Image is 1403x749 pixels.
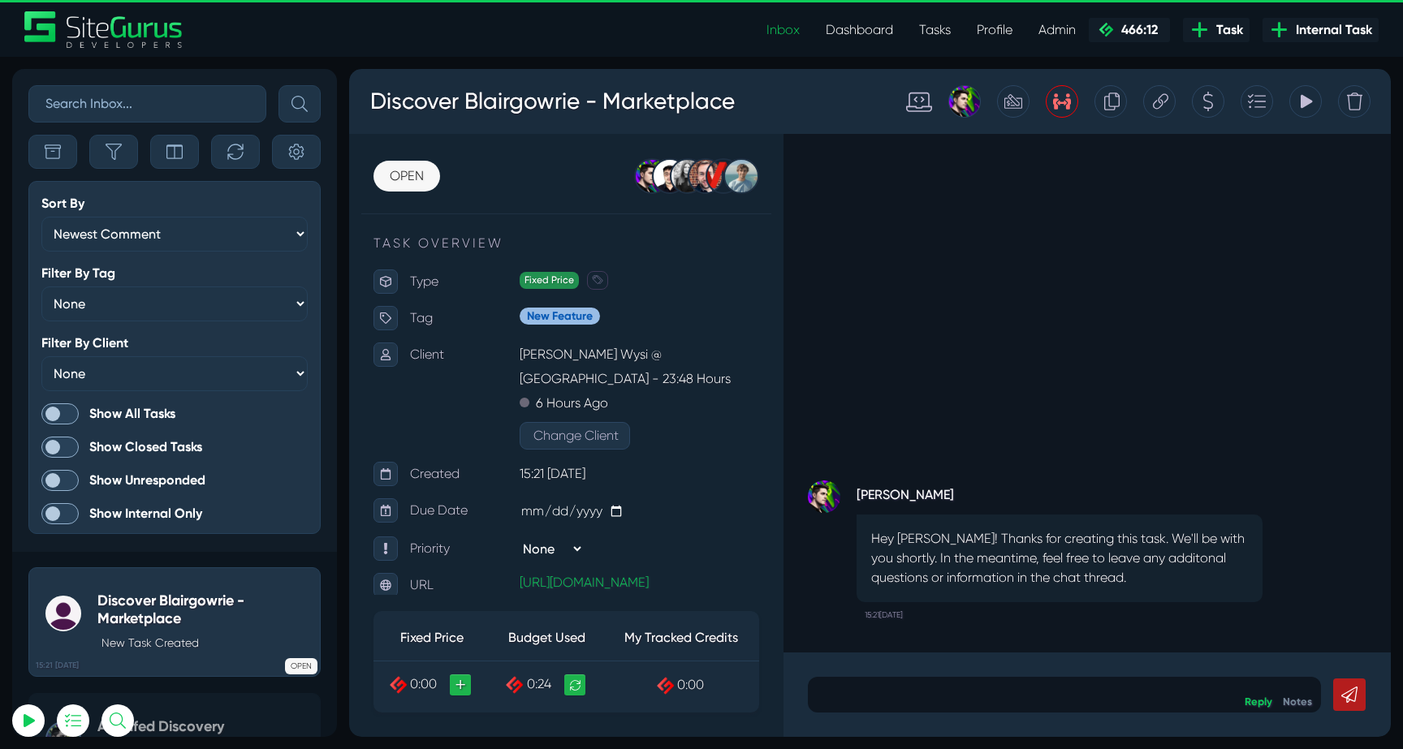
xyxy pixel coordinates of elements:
[61,467,171,492] p: Priority
[24,11,183,48] img: Sitegurus Logo
[745,16,778,49] div: Duplicate this Task
[41,403,308,424] label: Show All Tasks
[36,660,79,672] b: 15:21 [DATE]
[171,203,230,220] span: Fixed Price
[1025,14,1089,46] a: Admin
[794,16,827,49] div: Copy this Task URL
[171,273,410,322] p: [PERSON_NAME] Wysi @ [GEOGRAPHIC_DATA] - 23:48 Hours
[891,16,924,49] div: Add to Task Drawer
[187,322,259,347] p: 6 Hours Ago
[940,16,973,49] div: View Tracking Items
[906,14,964,46] a: Tasks
[28,85,266,123] input: Search Inbox...
[97,718,286,736] h5: Aquafed Discovery
[61,200,171,225] p: Type
[61,393,171,417] p: Created
[843,16,875,49] div: Create a Quote
[171,353,281,381] button: Change Client
[24,11,183,48] a: SiteGurus
[28,567,321,676] a: 15:21 [DATE] Discover Blairgowrie - MarketplaceNew Task Created OPEN
[934,626,963,639] a: Notes
[61,504,171,528] p: URL
[24,92,91,123] a: OPEN
[41,337,128,350] label: Filter By Client
[1263,18,1379,42] a: Internal Task
[71,92,213,111] p: Nothing tracked yet! 🙂
[61,429,171,454] p: Due Date
[1289,20,1372,40] span: Internal Task
[41,267,115,280] label: Filter By Tag
[171,506,300,521] a: [URL][DOMAIN_NAME]
[101,605,122,626] a: +
[989,16,1021,49] div: Delete Task
[1115,22,1158,37] span: 466:12
[20,11,386,54] h3: Discover Blairgowrie - Marketplace
[1210,20,1243,40] span: Task
[516,533,554,559] small: 15:21[DATE]
[964,14,1025,46] a: Profile
[541,16,583,49] div: Standard
[178,607,202,622] span: 0:24
[522,460,899,519] p: Hey [PERSON_NAME]! Thanks for creating this task. We'll be with you shortly. In the meantime, fee...
[24,546,140,592] th: Fixed Price
[285,658,317,674] span: OPEN
[61,273,171,298] p: Client
[61,237,171,261] p: Tag
[813,14,906,46] a: Dashboard
[140,546,255,592] th: Budget Used
[1183,18,1250,42] a: Task
[101,635,312,652] p: New Task Created
[255,592,410,640] td: 0:00
[41,197,84,210] label: Sort By
[507,411,913,436] strong: [PERSON_NAME]
[97,592,312,627] h5: Discover Blairgowrie - Marketplace
[171,239,251,256] span: New Feature
[753,14,813,46] a: Inbox
[255,546,410,592] th: My Tracked Credits
[41,470,308,491] label: Show Unresponded
[1089,18,1170,42] a: 466:12
[583,16,632,49] div: Josh Carter
[61,607,88,622] span: 0:00
[41,437,308,458] label: Show Closed Tasks
[41,503,308,524] label: Show Internal Only
[24,165,410,184] p: TASK OVERVIEW
[896,626,923,639] a: Reply
[171,393,410,417] p: 15:21 [DATE]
